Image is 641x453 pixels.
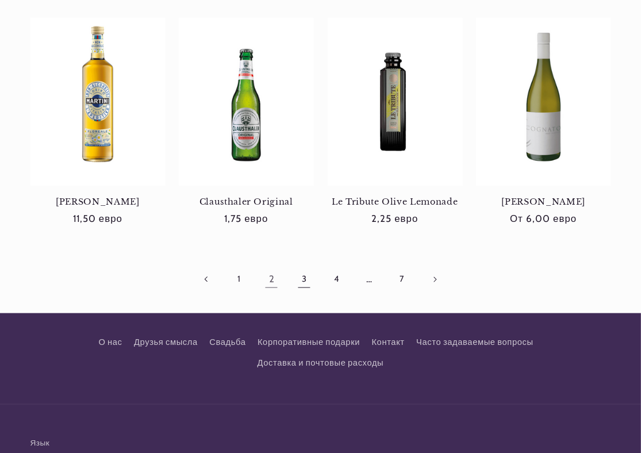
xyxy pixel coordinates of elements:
[258,332,360,352] a: Корпоративные подарки
[366,273,373,285] font: …
[324,266,350,293] a: Страница 4
[237,274,241,284] font: 1
[258,337,360,347] font: Корпоративные подарки
[372,337,405,347] font: Контакт
[400,274,404,284] font: 7
[372,332,405,352] a: Контакт
[134,337,198,347] font: Друзья смысла
[179,197,314,207] a: Clausthaler Original
[134,332,198,352] a: Друзья смысла
[335,274,340,284] font: 4
[416,337,533,347] font: Часто задаваемые вопросы
[30,197,166,207] a: [PERSON_NAME]
[421,266,448,293] a: Следующая страница
[258,266,285,293] a: Страница 2
[269,273,275,285] font: 2
[389,266,415,293] a: Страница 7
[258,353,384,374] a: Доставка и почтовые расходы
[302,274,307,284] font: 3
[291,266,317,293] a: Страница 3
[30,438,50,447] font: Язык
[226,266,252,293] a: Страница 1
[209,332,245,352] a: Свадьба
[476,197,611,207] a: [PERSON_NAME]
[193,266,220,293] a: Предыдущая страница
[416,332,533,352] a: Часто задаваемые вопросы
[30,266,611,293] nav: Пагинация
[258,358,384,368] font: Доставка и почтовые расходы
[328,197,463,207] a: Le Tribute Olive Lemonade
[98,335,122,353] a: О нас
[209,337,245,347] font: Свадьба
[98,337,122,347] font: О нас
